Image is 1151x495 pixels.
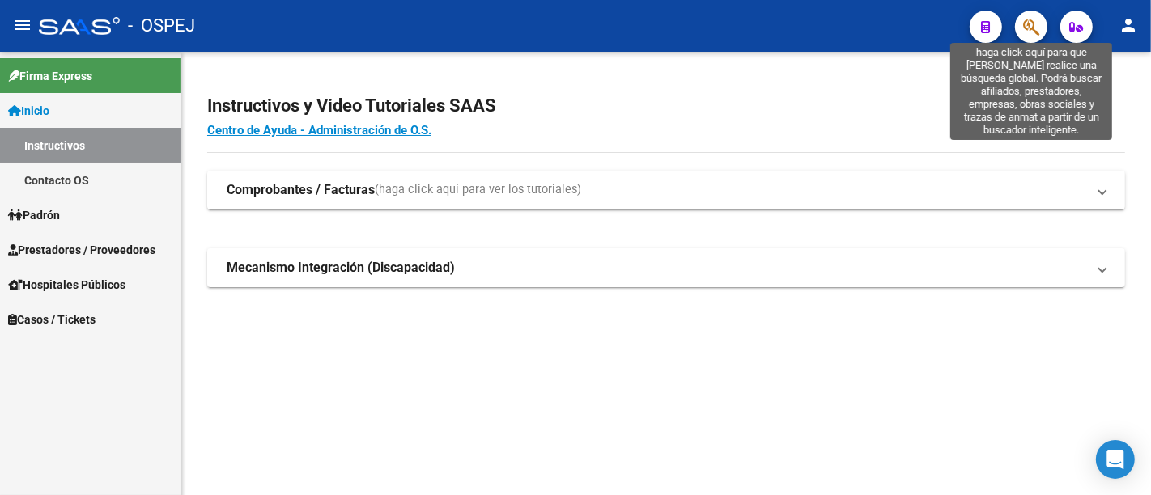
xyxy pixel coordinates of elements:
span: - OSPEJ [128,8,195,44]
span: Firma Express [8,67,92,85]
span: Prestadores / Proveedores [8,241,155,259]
a: Centro de Ayuda - Administración de O.S. [207,123,431,137]
h2: Instructivos y Video Tutoriales SAAS [207,91,1125,121]
span: (haga click aquí para ver los tutoriales) [375,181,581,199]
span: Padrón [8,206,60,224]
mat-expansion-panel-header: Comprobantes / Facturas(haga click aquí para ver los tutoriales) [207,171,1125,209]
span: Inicio [8,102,49,120]
strong: Mecanismo Integración (Discapacidad) [227,259,455,277]
mat-icon: menu [13,15,32,35]
mat-icon: person [1119,15,1138,35]
strong: Comprobantes / Facturas [227,181,375,199]
div: Open Intercom Messenger [1096,440,1135,479]
span: Hospitales Públicos [8,276,125,294]
mat-expansion-panel-header: Mecanismo Integración (Discapacidad) [207,248,1125,287]
span: Casos / Tickets [8,311,96,328]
